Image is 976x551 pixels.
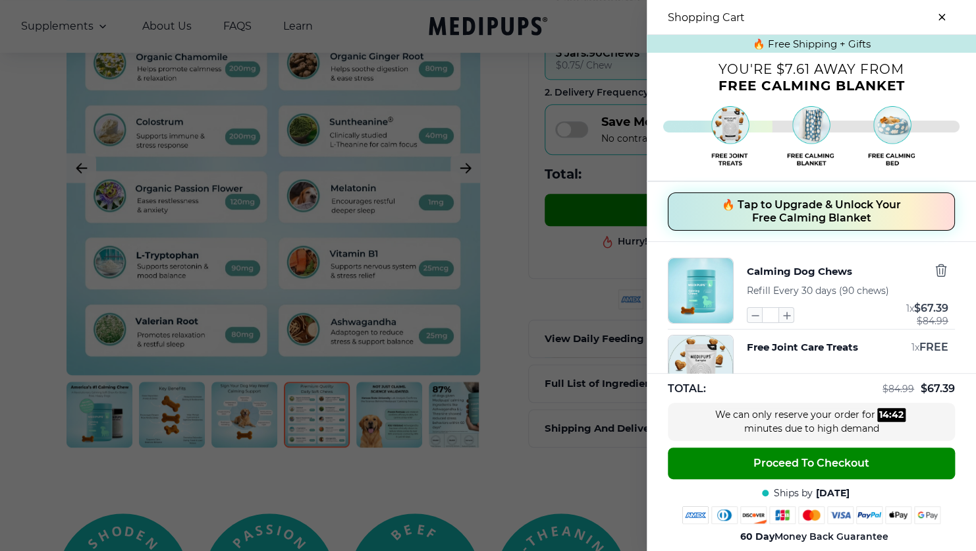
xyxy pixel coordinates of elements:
[769,506,796,524] img: jcb
[919,341,948,353] span: FREE
[879,408,889,422] div: 14
[882,383,914,395] span: $ 84.99
[740,531,888,543] span: Money Back Guarantee
[917,316,948,326] span: $ 84.99
[753,38,871,50] span: 🔥 Free Shipping + Gifts
[906,303,914,314] span: 1 x
[668,192,955,231] button: 🔥 Tap to Upgrade & Unlock Your Free Calming Blanket
[747,263,852,280] button: Calming Dog Chews
[718,78,905,94] span: Free Calming Blanket
[798,506,825,524] img: mastercard
[877,408,906,422] div: :
[668,382,706,396] span: TOTAL:
[722,198,901,225] span: 🔥 Tap to Upgrade & Unlock Your Free Calming Blanket
[740,506,767,524] img: discover
[740,531,774,542] strong: 60 Day
[753,457,869,470] span: Proceed To Checkout
[816,487,850,500] span: [DATE]
[747,285,889,297] span: Refill Every 30 days (90 chews)
[827,506,854,524] img: visa
[668,448,955,479] button: Proceed To Checkout
[668,11,745,24] h3: Shopping Cart
[668,335,733,400] img: Free Joint Care Treats
[713,408,910,436] div: We can only reserve your order for minutes due to high demand
[921,382,955,395] span: $ 67.39
[747,340,858,355] button: Free Joint Care Treats
[892,408,904,422] div: 42
[711,506,738,524] img: diners-club
[911,341,919,353] span: 1 x
[885,506,911,524] img: apple
[774,487,813,500] span: Ships by
[856,506,882,524] img: paypal
[668,258,733,323] img: Calming Dog Chews
[914,506,940,524] img: google
[914,302,948,314] span: $ 67.39
[929,4,955,30] button: close-cart
[663,102,960,171] img: Free shipping
[647,66,976,72] p: You're $7.61 away from
[682,506,709,524] img: amex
